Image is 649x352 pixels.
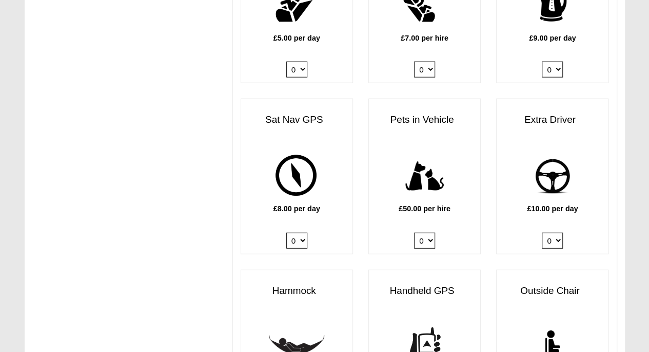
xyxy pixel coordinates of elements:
[269,148,325,204] img: gps.png
[241,281,352,302] h3: Hammock
[497,109,608,131] h3: Extra Driver
[497,281,608,302] h3: Outside Chair
[401,34,448,42] b: £7.00 per hire
[241,109,352,131] h3: Sat Nav GPS
[529,34,576,42] b: £9.00 per day
[527,205,578,213] b: £10.00 per day
[524,148,580,204] img: add-driver.png
[397,148,453,204] img: pets.png
[399,205,450,213] b: £50.00 per hire
[273,205,320,213] b: £8.00 per day
[273,34,320,42] b: £5.00 per day
[369,109,480,131] h3: Pets in Vehicle
[369,281,480,302] h3: Handheld GPS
